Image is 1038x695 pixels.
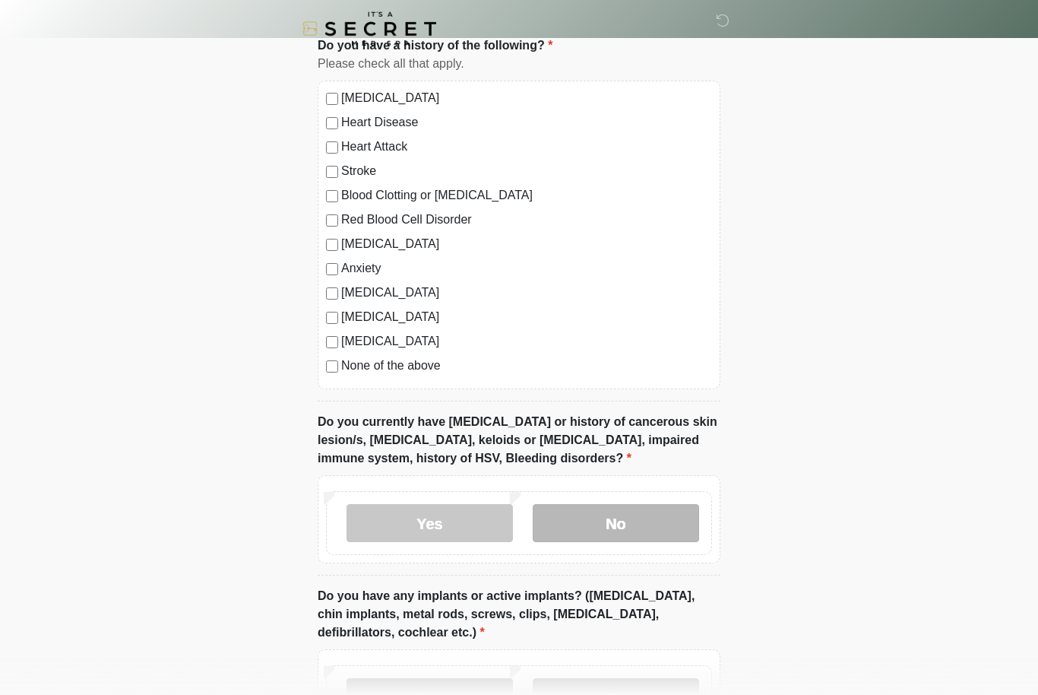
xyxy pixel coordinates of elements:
input: None of the above [326,360,338,373]
label: None of the above [341,357,712,375]
label: Do you have any implants or active implants? ([MEDICAL_DATA], chin implants, metal rods, screws, ... [318,587,720,642]
input: Stroke [326,166,338,178]
label: Heart Disease [341,113,712,132]
label: [MEDICAL_DATA] [341,235,712,253]
label: No [533,504,699,542]
input: Blood Clotting or [MEDICAL_DATA] [326,190,338,202]
input: Heart Attack [326,141,338,154]
input: [MEDICAL_DATA] [326,312,338,324]
input: Anxiety [326,263,338,275]
div: Please check all that apply. [318,55,720,73]
label: [MEDICAL_DATA] [341,284,712,302]
label: Yes [347,504,513,542]
label: Red Blood Cell Disorder [341,211,712,229]
input: [MEDICAL_DATA] [326,239,338,251]
label: [MEDICAL_DATA] [341,89,712,107]
label: [MEDICAL_DATA] [341,332,712,351]
label: Blood Clotting or [MEDICAL_DATA] [341,186,712,205]
input: Red Blood Cell Disorder [326,214,338,227]
input: [MEDICAL_DATA] [326,336,338,348]
label: Do you currently have [MEDICAL_DATA] or history of cancerous skin lesion/s, [MEDICAL_DATA], keloi... [318,413,720,468]
label: Stroke [341,162,712,180]
input: [MEDICAL_DATA] [326,93,338,105]
label: Anxiety [341,259,712,278]
input: [MEDICAL_DATA] [326,287,338,300]
label: Heart Attack [341,138,712,156]
label: [MEDICAL_DATA] [341,308,712,326]
input: Heart Disease [326,117,338,129]
img: It's A Secret Med Spa Logo [302,11,436,46]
